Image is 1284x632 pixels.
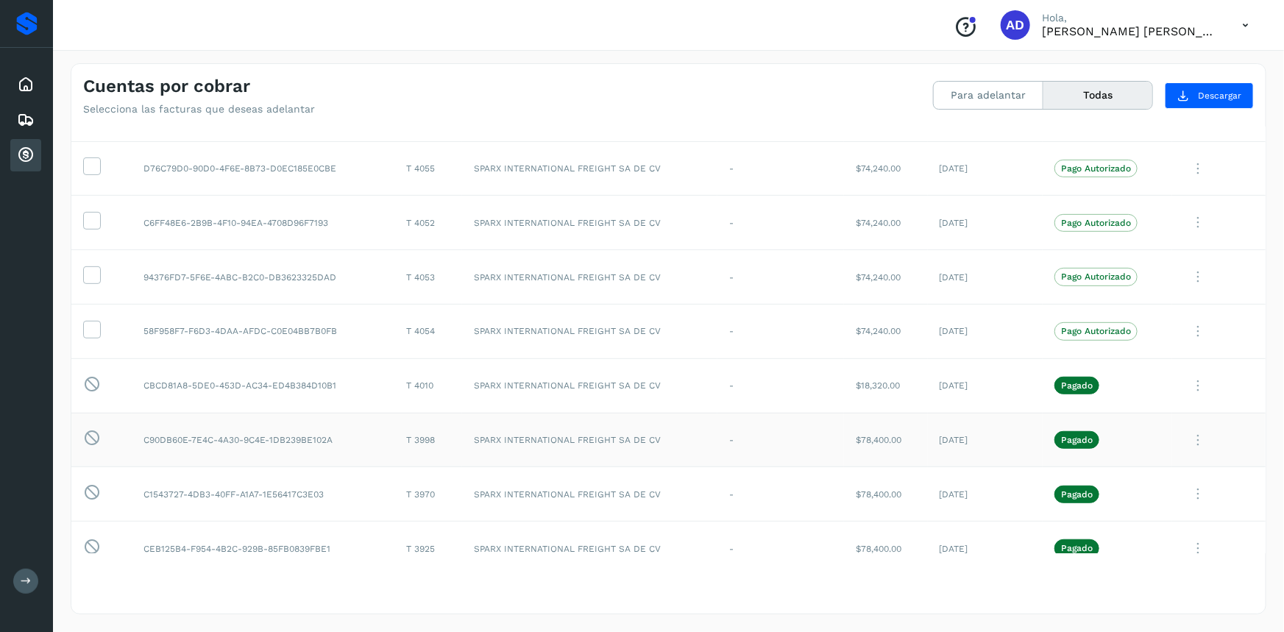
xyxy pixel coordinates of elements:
[928,250,1043,305] td: [DATE]
[928,141,1043,196] td: [DATE]
[394,467,462,522] td: T 3970
[132,141,394,196] td: D76C79D0-90D0-4F6E-8B73-D0EC185E0CBE
[394,196,462,250] td: T 4052
[844,250,928,305] td: $74,240.00
[844,196,928,250] td: $74,240.00
[132,467,394,522] td: C1543727-4DB3-40FF-A1A7-1E56417C3E03
[1198,89,1241,102] span: Descargar
[844,358,928,413] td: $18,320.00
[132,413,394,467] td: C90DB60E-7E4C-4A30-9C4E-1DB239BE102A
[717,196,844,250] td: -
[717,467,844,522] td: -
[1061,218,1131,228] p: Pago Autorizado
[10,104,41,136] div: Embarques
[928,304,1043,358] td: [DATE]
[462,467,717,522] td: SPARX INTERNATIONAL FREIGHT SA DE CV
[83,103,315,116] p: Selecciona las facturas que deseas adelantar
[1042,12,1219,24] p: Hola,
[462,522,717,576] td: SPARX INTERNATIONAL FREIGHT SA DE CV
[717,304,844,358] td: -
[132,196,394,250] td: C6FF48E6-2B9B-4F10-94EA-4708D96F7193
[462,413,717,467] td: SPARX INTERNATIONAL FREIGHT SA DE CV
[394,358,462,413] td: T 4010
[844,522,928,576] td: $78,400.00
[934,82,1043,109] button: Para adelantar
[462,250,717,305] td: SPARX INTERNATIONAL FREIGHT SA DE CV
[10,68,41,101] div: Inicio
[394,141,462,196] td: T 4055
[928,196,1043,250] td: [DATE]
[717,413,844,467] td: -
[928,358,1043,413] td: [DATE]
[1061,380,1093,391] p: Pagado
[844,413,928,467] td: $78,400.00
[1042,24,1219,38] p: ALMA DELIA CASTAÑEDA MERCADO
[1061,326,1131,336] p: Pago Autorizado
[717,141,844,196] td: -
[844,304,928,358] td: $74,240.00
[462,196,717,250] td: SPARX INTERNATIONAL FREIGHT SA DE CV
[928,413,1043,467] td: [DATE]
[10,139,41,171] div: Cuentas por cobrar
[1165,82,1254,109] button: Descargar
[844,141,928,196] td: $74,240.00
[928,467,1043,522] td: [DATE]
[394,304,462,358] td: T 4054
[717,250,844,305] td: -
[844,467,928,522] td: $78,400.00
[132,358,394,413] td: CBCD81A8-5DE0-453D-AC34-ED4B384D10B1
[1061,489,1093,500] p: Pagado
[1061,543,1093,553] p: Pagado
[394,250,462,305] td: T 4053
[394,522,462,576] td: T 3925
[83,76,250,97] h4: Cuentas por cobrar
[1061,435,1093,445] p: Pagado
[717,358,844,413] td: -
[462,141,717,196] td: SPARX INTERNATIONAL FREIGHT SA DE CV
[1061,163,1131,174] p: Pago Autorizado
[394,413,462,467] td: T 3998
[1061,271,1131,282] p: Pago Autorizado
[717,522,844,576] td: -
[1043,82,1152,109] button: Todas
[132,304,394,358] td: 58F958F7-F6D3-4DAA-AFDC-C0E04BB7B0FB
[928,522,1043,576] td: [DATE]
[132,522,394,576] td: CEB125B4-F954-4B2C-929B-85FB0839FBE1
[132,250,394,305] td: 94376FD7-5F6E-4ABC-B2C0-DB3623325DAD
[462,304,717,358] td: SPARX INTERNATIONAL FREIGHT SA DE CV
[462,358,717,413] td: SPARX INTERNATIONAL FREIGHT SA DE CV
